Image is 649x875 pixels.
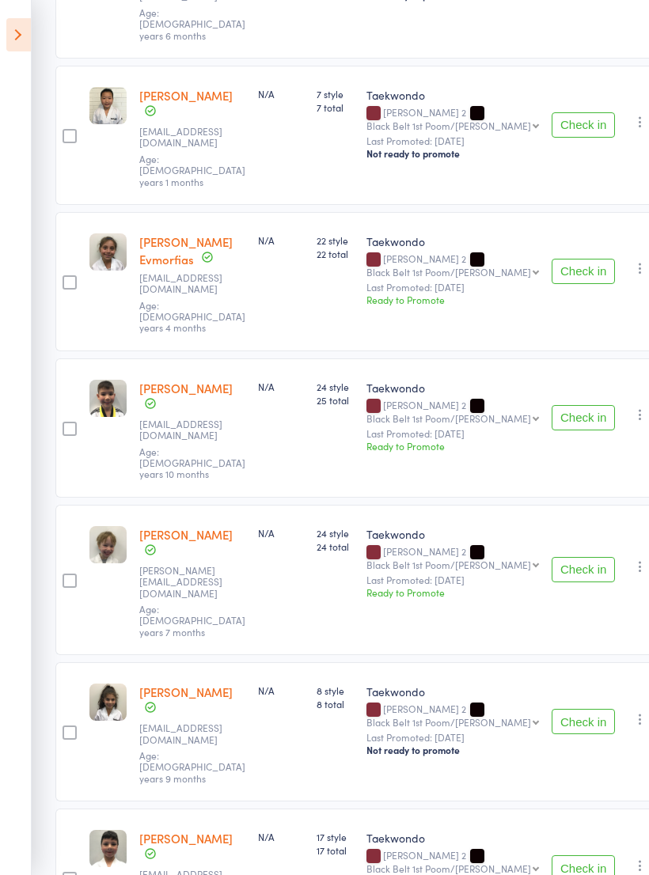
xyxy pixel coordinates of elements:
[139,419,242,441] small: edwardsnk@live.com.au
[366,293,539,306] div: Ready to Promote
[366,703,539,727] div: [PERSON_NAME] 2
[366,147,539,160] div: Not ready to promote
[366,574,539,585] small: Last Promoted: [DATE]
[366,546,539,570] div: [PERSON_NAME] 2
[258,87,304,100] div: N/A
[139,830,233,847] a: [PERSON_NAME]
[139,126,242,149] small: hayleyvo702@gmail.com
[552,259,615,284] button: Check in
[317,393,354,407] span: 25 total
[139,380,233,396] a: [PERSON_NAME]
[139,87,233,104] a: [PERSON_NAME]
[89,526,127,563] img: image1568415824.png
[258,380,304,393] div: N/A
[366,87,539,103] div: Taekwondo
[258,830,304,843] div: N/A
[366,233,539,249] div: Taekwondo
[317,526,354,540] span: 24 style
[366,253,539,277] div: [PERSON_NAME] 2
[366,744,539,756] div: Not ready to promote
[89,830,127,867] img: image1614381249.png
[317,684,354,697] span: 8 style
[366,107,539,131] div: [PERSON_NAME] 2
[317,380,354,393] span: 24 style
[552,112,615,138] button: Check in
[89,233,127,271] img: image1615440550.png
[366,585,539,599] div: Ready to Promote
[317,247,354,260] span: 22 total
[366,267,531,277] div: Black Belt 1st Poom/[PERSON_NAME]
[139,298,245,335] span: Age: [DEMOGRAPHIC_DATA] years 4 months
[139,233,233,267] a: [PERSON_NAME] Evmorfias
[366,863,531,873] div: Black Belt 1st Poom/[PERSON_NAME]
[258,684,304,697] div: N/A
[317,843,354,857] span: 17 total
[366,282,539,293] small: Last Promoted: [DATE]
[366,732,539,743] small: Last Promoted: [DATE]
[89,684,127,721] img: image1615440740.png
[139,6,245,42] span: Age: [DEMOGRAPHIC_DATA] years 6 months
[366,717,531,727] div: Black Belt 1st Poom/[PERSON_NAME]
[366,428,539,439] small: Last Promoted: [DATE]
[139,748,245,785] span: Age: [DEMOGRAPHIC_DATA] years 9 months
[89,380,127,417] img: image1612849729.png
[258,233,304,247] div: N/A
[366,559,531,570] div: Black Belt 1st Poom/[PERSON_NAME]
[89,87,127,124] img: image1667602892.png
[366,380,539,396] div: Taekwondo
[317,830,354,843] span: 17 style
[317,87,354,100] span: 7 style
[552,709,615,734] button: Check in
[366,850,539,873] div: [PERSON_NAME] 2
[139,445,245,481] span: Age: [DEMOGRAPHIC_DATA] years 10 months
[139,722,242,745] small: trihasm@optusnet.com.au
[317,697,354,710] span: 8 total
[366,400,539,423] div: [PERSON_NAME] 2
[366,684,539,699] div: Taekwondo
[258,526,304,540] div: N/A
[366,526,539,542] div: Taekwondo
[366,135,539,146] small: Last Promoted: [DATE]
[552,557,615,582] button: Check in
[317,540,354,553] span: 24 total
[366,439,539,453] div: Ready to Promote
[552,405,615,430] button: Check in
[366,120,531,131] div: Black Belt 1st Poom/[PERSON_NAME]
[139,152,245,188] span: Age: [DEMOGRAPHIC_DATA] years 1 months
[366,830,539,846] div: Taekwondo
[317,100,354,114] span: 7 total
[139,526,233,543] a: [PERSON_NAME]
[139,565,242,599] small: aliceford@optusnet.com.au
[139,272,242,295] small: jevmorfias@hotmail.com
[366,413,531,423] div: Black Belt 1st Poom/[PERSON_NAME]
[139,602,245,638] span: Age: [DEMOGRAPHIC_DATA] years 7 months
[139,684,233,700] a: [PERSON_NAME]
[317,233,354,247] span: 22 style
